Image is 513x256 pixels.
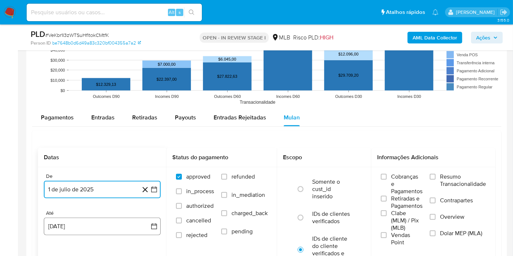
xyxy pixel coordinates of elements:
[497,17,509,23] span: 3.155.0
[456,9,497,16] p: lucas.barboza@mercadolivre.com
[200,33,269,43] p: OPEN - IN REVIEW STAGE I
[320,33,333,42] span: HIGH
[407,32,462,43] button: AML Data Collector
[386,8,425,16] span: Atalhos rápidos
[293,34,333,42] span: Risco PLD:
[413,32,457,43] b: AML Data Collector
[27,8,202,17] input: Pesquise usuários ou casos...
[31,28,45,40] b: PLD
[471,32,503,43] button: Ações
[31,40,51,46] b: Person ID
[500,8,508,16] a: Sair
[272,34,290,42] div: MLB
[52,40,141,46] a: be7648b0d6d49a83c320bf004355a7a2
[184,7,199,18] button: search-icon
[432,9,439,15] a: Notificações
[476,32,490,43] span: Ações
[179,9,181,16] span: s
[169,9,175,16] span: Alt
[45,31,109,39] span: # VeKbr1I3zWTSuHfltokCMtfK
